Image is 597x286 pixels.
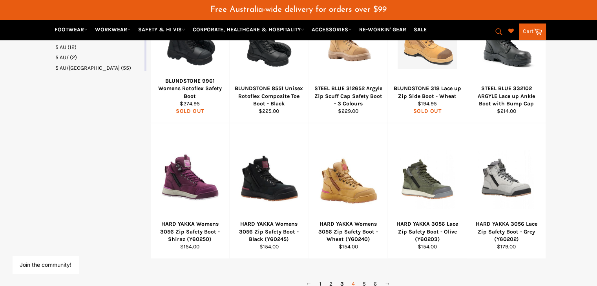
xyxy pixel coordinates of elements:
div: Sold Out [393,107,462,115]
a: ACCESSORIES [309,23,355,36]
a: HARD YAKKA 3056 Lace Zip Safety Boot - Grey (Y60202)HARD YAKKA 3056 Lace Zip Safety Boot - Grey (... [467,123,546,259]
div: STEEL BLUE 312652 Argyle Zip Scuff Cap Safety Boot - 3 Colours [314,85,383,107]
a: CORPORATE, HEALTHCARE & HOSPITALITY [190,23,307,36]
div: Sold Out [155,107,225,115]
span: 5 AU [55,44,66,51]
a: WORKWEAR [92,23,134,36]
div: HARD YAKKA Womens 3056 Zip Safety Boot - Shiraz (Y60250) [155,220,225,243]
a: HARD YAKKA Womens 3056 Zip Safety Boot - Shiraz (Y60250)HARD YAKKA Womens 3056 Zip Safety Boot - ... [150,123,230,259]
button: Join the community! [20,261,71,268]
div: BLUNDSTONE 9961 Womens Rotoflex Safety Boot [155,77,225,100]
a: SALE [411,23,430,36]
span: (3) [125,34,132,40]
a: 5 AU [55,43,143,51]
span: (2) [70,54,77,61]
a: Cart [519,24,546,40]
div: STEEL BLUE 332102 ARGYLE Lace up Ankle Boot with Bump Cap [472,85,541,107]
span: 5 AU/ [55,54,69,61]
div: BLUNDSTONE 8551 Unisex Rotoflex Composite Toe Boot - Black [235,85,304,107]
a: 5 AU/UK [55,64,143,72]
a: 5 AU/ [55,54,143,61]
span: 4.5 AU/[GEOGRAPHIC_DATA] [55,34,124,40]
div: HARD YAKKA 3056 Lace Zip Safety Boot - Olive (Y60203) [393,220,462,243]
a: HARD YAKKA 3056 Lace Zip Safety Boot - Olive (Y60203)HARD YAKKA 3056 Lace Zip Safety Boot - Olive... [387,123,467,259]
span: (55) [121,65,131,71]
div: HARD YAKKA Womens 3056 Zip Safety Boot - Wheat (Y60240) [314,220,383,243]
a: HARD YAKKA Womens 3056 Zip Safety Boot - Wheat (Y60240)HARD YAKKA Womens 3056 Zip Safety Boot - W... [309,123,388,259]
a: HARD YAKKA Womens 3056 Zip Safety Boot - Black (Y60245)HARD YAKKA Womens 3056 Zip Safety Boot - B... [229,123,309,259]
span: 5 AU/[GEOGRAPHIC_DATA] [55,65,120,71]
div: HARD YAKKA 3056 Lace Zip Safety Boot - Grey (Y60202) [472,220,541,243]
a: FOOTWEAR [51,23,91,36]
a: RE-WORKIN' GEAR [356,23,409,36]
a: SAFETY & HI VIS [135,23,188,36]
div: HARD YAKKA Womens 3056 Zip Safety Boot - Black (Y60245) [235,220,304,243]
div: BLUNDSTONE 318 Lace up Zip Side Boot - Wheat [393,85,462,100]
span: Free Australia-wide delivery for orders over $99 [210,5,387,14]
span: (12) [68,44,77,51]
